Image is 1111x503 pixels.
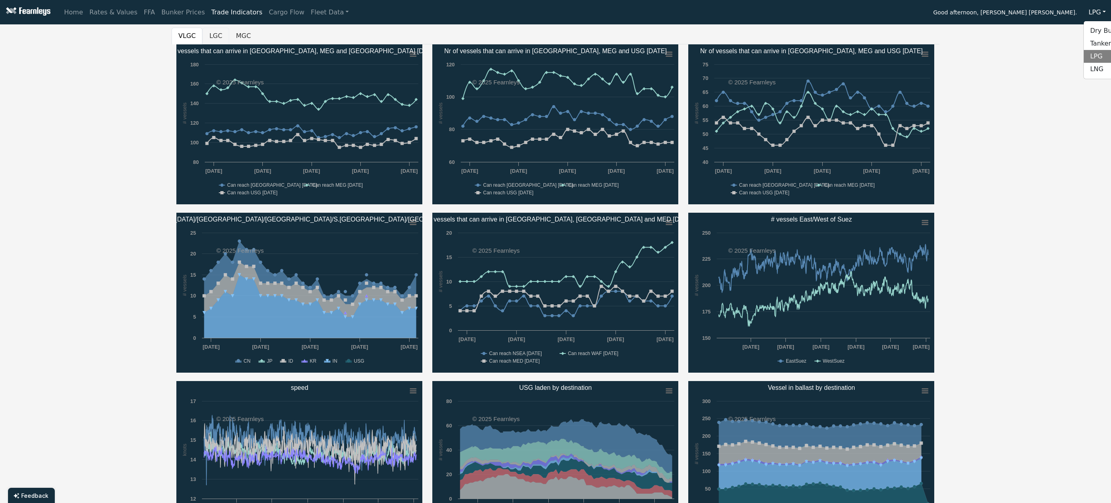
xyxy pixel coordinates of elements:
text: 80 [449,126,455,132]
text: # vessels [182,102,188,124]
text: [DATE] [814,168,831,174]
text: [DATE] [252,344,269,350]
text: © 2025 Fearnleys [216,415,264,422]
text: Can reach [GEOGRAPHIC_DATA] [DATE] [227,182,317,188]
text: 50 [705,486,711,492]
text: CN [244,358,250,364]
text: © 2025 Fearnleys [216,79,264,86]
text: [DATE] [401,344,418,350]
text: 10 [190,293,196,299]
svg: Nr of vessels that can arrive in Panama, MEG and USG in 30 days [176,44,422,204]
text: © 2025 Fearnleys [216,247,264,254]
text: 180 [190,62,199,68]
text: 80 [193,159,199,165]
text: [DATE] [303,168,320,174]
text: © 2025 Fearnleys [472,247,520,254]
text: Nr of vessels that can arrive in [GEOGRAPHIC_DATA], MEG and USG [DATE] [444,48,667,55]
text: 200 [702,282,711,288]
text: © 2025 Fearnleys [728,247,776,254]
span: Good afternoon, [PERSON_NAME] [PERSON_NAME]. [933,6,1077,20]
text: # vessels [693,102,699,124]
text: © 2025 Fearnleys [472,79,520,86]
text: 0 [449,327,452,333]
text: 250 [702,415,711,421]
a: Trade Indicators [208,4,266,20]
text: 175 [702,309,711,315]
text: 14 [190,457,196,463]
text: 120 [446,62,455,68]
a: Bunker Prices [158,4,208,20]
text: 25 [190,230,196,236]
text: # vessels [438,271,444,292]
text: Can reach [GEOGRAPHIC_DATA] [DATE] [483,182,573,188]
text: 50 [703,131,708,137]
text: 5 [193,314,196,320]
text: 15 [446,254,452,260]
svg: Nr of vessels that can arrive in NSEA, WAF and MED in 10 days [432,213,678,373]
text: 225 [702,256,711,262]
text: Can reach USG [DATE] [483,190,534,196]
text: [DATE] [764,168,781,174]
svg: Nr of vessels that can arrive in Panama, MEG and USG in 10 days [688,44,934,204]
text: IN [332,358,337,364]
text: 140 [190,100,199,106]
text: # vessels [182,275,188,296]
svg: Nr of vessels that can arrive in Panama, MEG and USG in 20 days [432,44,678,204]
a: FFA [141,4,158,20]
text: Can reach MED [DATE] [489,358,540,364]
text: Nr of vessels that can arrive in [GEOGRAPHIC_DATA], [GEOGRAPHIC_DATA] and MED [DATE] [418,216,693,223]
text: 15 [190,437,196,443]
text: [DATE] [777,344,794,350]
text: [DATE] [813,344,829,350]
text: [DATE] [351,344,368,350]
text: 13 [190,476,196,482]
svg: # vessels East/West of Suez [688,213,934,373]
text: 0 [193,335,196,341]
text: 120 [190,120,199,126]
text: [DATE] [508,336,525,342]
text: 40 [446,447,452,453]
button: LPG [1083,5,1111,20]
button: MGC [229,28,258,44]
text: 250 [702,230,711,236]
button: VLGC [172,28,202,44]
text: WestSuez [823,358,844,364]
text: [DATE] [352,168,369,174]
text: 16 [190,417,196,423]
text: 65 [703,89,708,95]
text: © 2025 Fearnleys [728,79,776,86]
text: 20 [446,230,452,236]
text: 20 [190,251,196,257]
a: Home [61,4,86,20]
svg: number of vessels idle in China/Japan/Indonesia/S.Korea/India/USG [176,213,422,373]
text: [DATE] [557,336,574,342]
text: [DATE] [742,344,759,350]
text: 10 [446,279,452,285]
text: 55 [703,117,708,123]
text: 60 [449,159,455,165]
text: Can reach USG [DATE] [227,190,278,196]
text: Can reach MEG [DATE] [824,182,875,188]
text: [DATE] [254,168,271,174]
text: 70 [703,75,708,81]
text: Can reach WAF [DATE] [568,351,618,356]
text: 60 [446,423,452,429]
a: Cargo Flow [266,4,308,20]
text: # vessels [693,275,699,296]
text: knots [182,444,188,456]
text: # vessels [693,443,699,464]
text: Nr of vessels that can arrive in [GEOGRAPHIC_DATA], MEG and USG [DATE] [700,48,923,55]
img: Fearnleys Logo [4,7,50,17]
text: 60 [703,103,708,109]
text: [DATE] [863,168,880,174]
text: 100 [446,94,455,100]
text: EastSuez [786,358,806,364]
text: speed [291,384,308,391]
text: 100 [190,140,199,146]
text: 300 [702,398,711,404]
text: 20 [446,471,452,477]
text: 160 [190,81,199,87]
text: [DATE] [559,168,576,174]
text: [DATE] [461,168,478,174]
text: # vessels [438,102,444,124]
